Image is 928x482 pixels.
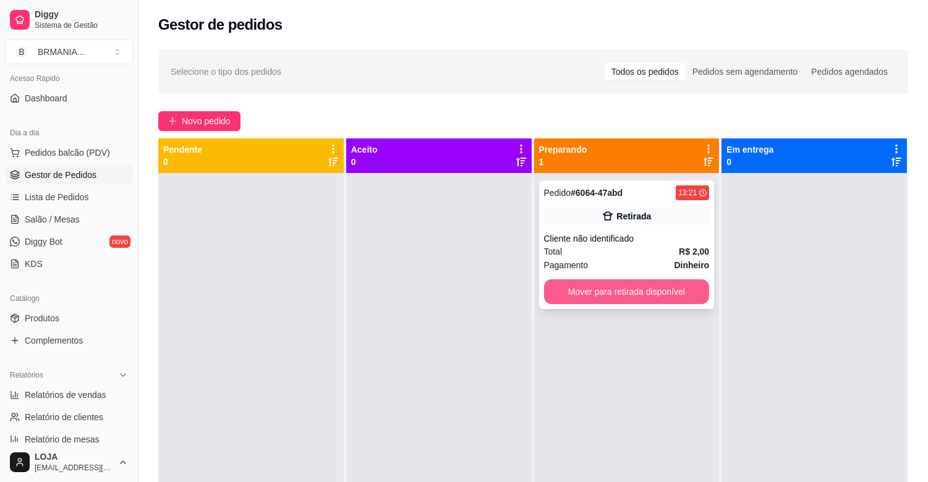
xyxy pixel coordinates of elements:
span: Gestor de Pedidos [25,169,96,181]
a: Relatórios de vendas [5,385,133,405]
div: Acesso Rápido [5,69,133,88]
span: Relatórios de vendas [25,389,106,401]
span: Total [544,245,563,258]
p: 0 [163,156,202,168]
span: Salão / Mesas [25,213,80,226]
span: LOJA [35,452,113,463]
div: Retirada [616,210,651,222]
div: Todos os pedidos [605,63,686,80]
span: Relatório de clientes [25,411,103,423]
p: Em entrega [726,143,773,156]
strong: # 6064-47abd [571,188,623,198]
p: Preparando [539,143,587,156]
span: B [15,46,28,58]
p: Aceito [351,143,378,156]
div: BRMANIA ... [38,46,84,58]
span: Sistema de Gestão [35,20,128,30]
span: Relatórios [10,370,43,380]
button: Mover para retirada disponível [544,279,710,304]
span: Produtos [25,312,59,324]
span: Pedido [544,188,571,198]
span: KDS [25,258,43,270]
a: Relatório de clientes [5,407,133,427]
div: Pedidos sem agendamento [686,63,804,80]
div: Pedidos agendados [804,63,895,80]
span: plus [168,117,177,125]
strong: Dinheiro [674,260,709,270]
button: Pedidos balcão (PDV) [5,143,133,163]
span: Selecione o tipo dos pedidos [171,65,281,78]
a: Produtos [5,308,133,328]
span: Novo pedido [182,114,231,128]
div: Cliente não identificado [544,232,710,245]
p: 0 [726,156,773,168]
a: Relatório de mesas [5,429,133,449]
span: Lista de Pedidos [25,191,89,203]
span: Diggy [35,9,128,20]
a: Diggy Botnovo [5,232,133,252]
p: 0 [351,156,378,168]
span: Dashboard [25,92,67,104]
span: Relatório de mesas [25,433,100,446]
button: Novo pedido [158,111,241,131]
div: Catálogo [5,289,133,308]
span: [EMAIL_ADDRESS][DOMAIN_NAME] [35,463,113,473]
a: Dashboard [5,88,133,108]
button: Select a team [5,40,133,64]
a: DiggySistema de Gestão [5,5,133,35]
span: Pagamento [544,258,589,272]
a: Lista de Pedidos [5,187,133,207]
a: KDS [5,254,133,274]
p: Pendente [163,143,202,156]
span: Diggy Bot [25,235,62,248]
a: Gestor de Pedidos [5,165,133,185]
span: Complementos [25,334,83,347]
p: 1 [539,156,587,168]
div: 13:21 [678,188,697,198]
span: Pedidos balcão (PDV) [25,146,110,159]
button: LOJA[EMAIL_ADDRESS][DOMAIN_NAME] [5,447,133,477]
a: Complementos [5,331,133,350]
h2: Gestor de pedidos [158,15,283,35]
strong: R$ 2,00 [679,247,709,256]
a: Salão / Mesas [5,209,133,229]
div: Dia a dia [5,123,133,143]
